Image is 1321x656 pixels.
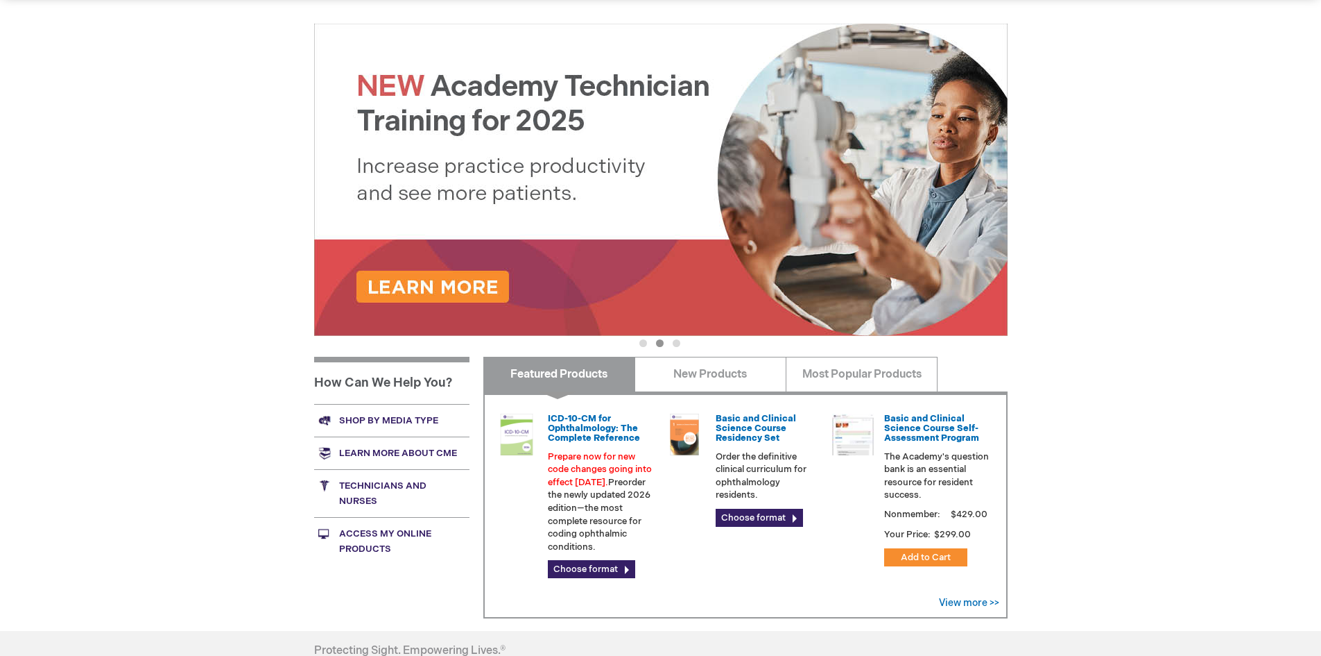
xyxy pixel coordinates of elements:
[884,506,940,523] strong: Nonmember:
[884,529,931,540] strong: Your Price:
[673,339,680,347] button: 3 of 3
[496,414,537,455] img: 0120008u_42.png
[314,469,469,517] a: Technicians and nurses
[483,357,635,392] a: Featured Products
[664,414,705,455] img: 02850963u_47.png
[716,413,796,444] a: Basic and Clinical Science Course Residency Set
[314,404,469,437] a: Shop by media type
[639,339,647,347] button: 1 of 3
[656,339,664,347] button: 2 of 3
[884,548,967,566] button: Add to Cart
[548,451,653,554] p: Preorder the newly updated 2026 edition—the most complete resource for coding ophthalmic conditions.
[716,509,803,527] a: Choose format
[634,357,786,392] a: New Products
[314,517,469,565] a: Access My Online Products
[901,552,951,563] span: Add to Cart
[548,560,635,578] a: Choose format
[314,357,469,404] h1: How Can We Help You?
[832,414,874,455] img: bcscself_20.jpg
[786,357,938,392] a: Most Popular Products
[949,509,990,520] span: $429.00
[939,597,999,609] a: View more >>
[548,413,640,444] a: ICD-10-CM for Ophthalmology: The Complete Reference
[884,413,979,444] a: Basic and Clinical Science Course Self-Assessment Program
[884,451,990,502] p: The Academy's question bank is an essential resource for resident success.
[548,451,652,488] font: Prepare now for new code changes going into effect [DATE].
[716,451,821,502] p: Order the definitive clinical curriculum for ophthalmology residents.
[314,437,469,469] a: Learn more about CME
[933,529,973,540] span: $299.00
